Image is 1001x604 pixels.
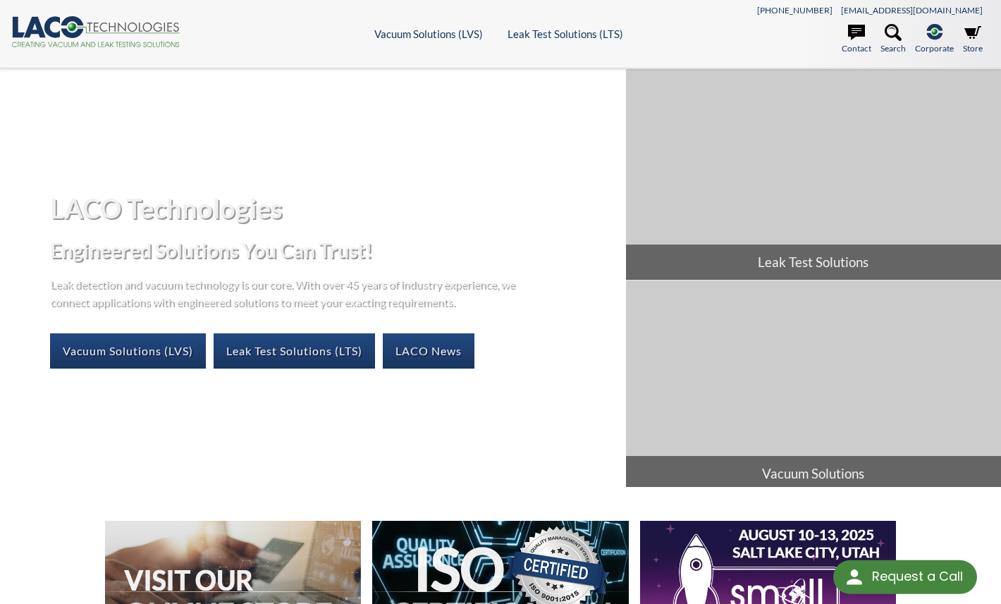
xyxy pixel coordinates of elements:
[374,27,483,40] a: Vacuum Solutions (LVS)
[880,24,906,55] a: Search
[383,333,474,369] a: LACO News
[50,275,522,311] p: Leak detection and vacuum technology is our core. With over 45 years of industry experience, we c...
[843,566,866,588] img: round button
[50,191,615,226] h1: LACO Technologies
[50,333,206,369] a: Vacuum Solutions (LVS)
[508,27,623,40] a: Leak Test Solutions (LTS)
[214,333,375,369] a: Leak Test Solutions (LTS)
[842,24,871,55] a: Contact
[963,24,983,55] a: Store
[833,560,977,594] div: Request a Call
[757,5,833,16] a: [PHONE_NUMBER]
[872,560,963,593] div: Request a Call
[841,5,983,16] a: [EMAIL_ADDRESS][DOMAIN_NAME]
[50,238,615,264] h2: Engineered Solutions You Can Trust!
[915,42,954,55] span: Corporate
